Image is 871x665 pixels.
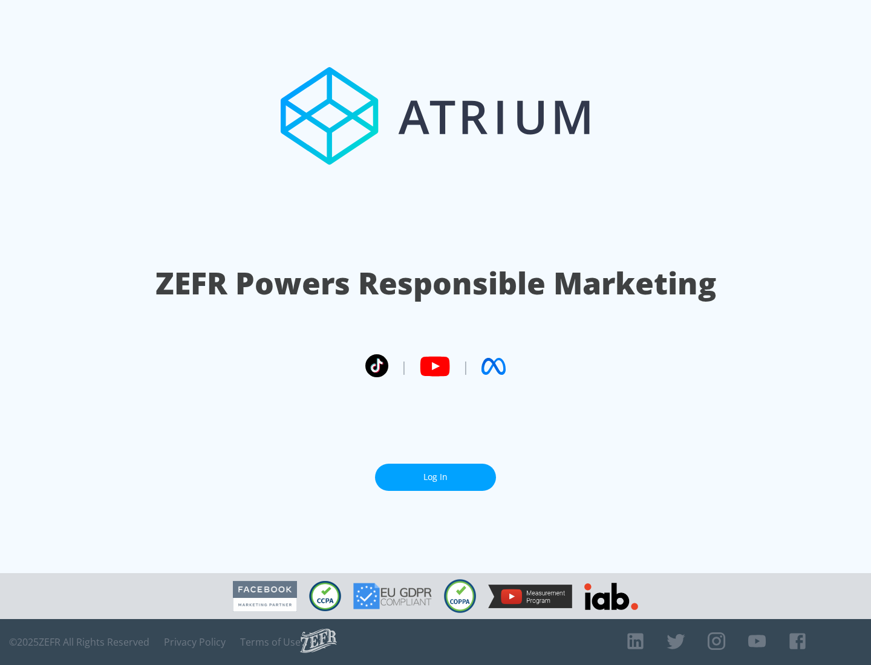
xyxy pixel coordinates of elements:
img: CCPA Compliant [309,581,341,611]
span: © 2025 ZEFR All Rights Reserved [9,636,149,648]
img: YouTube Measurement Program [488,585,572,608]
span: | [462,357,469,375]
img: Facebook Marketing Partner [233,581,297,612]
img: IAB [584,583,638,610]
span: | [400,357,408,375]
img: GDPR Compliant [353,583,432,609]
a: Log In [375,464,496,491]
a: Terms of Use [240,636,301,648]
a: Privacy Policy [164,636,226,648]
img: COPPA Compliant [444,579,476,613]
h1: ZEFR Powers Responsible Marketing [155,262,716,304]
